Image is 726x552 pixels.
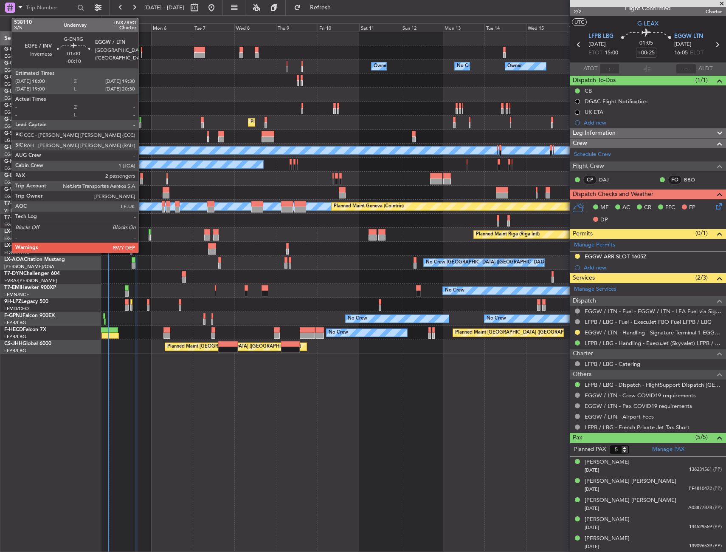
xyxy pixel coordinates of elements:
[359,23,401,31] div: Sat 11
[585,535,630,543] div: [PERSON_NAME]
[4,123,30,130] a: EGGW/LTN
[585,486,599,493] span: [DATE]
[585,340,722,347] a: LFPB / LBG - Handling - ExecuJet (Skyvalet) LFPB / LBG
[573,128,616,138] span: Leg Information
[445,284,464,297] div: No Crew
[4,306,29,312] a: LFMD/CEQ
[4,292,29,298] a: LFMN/NCE
[4,75,24,80] span: G-GARE
[689,543,722,550] span: 139096539 (PP)
[690,49,703,57] span: ELDT
[276,23,318,31] div: Thu 9
[674,49,688,57] span: 16:05
[526,23,568,31] div: Wed 15
[4,299,21,304] span: 9H-LPZ
[110,23,151,31] div: Sun 5
[585,402,692,410] a: EGGW / LTN - Pax COVID19 requirements
[599,176,618,184] a: DAJ
[588,40,606,49] span: [DATE]
[600,204,608,212] span: MF
[4,89,70,94] a: G-LEAXCessna Citation XLS
[4,249,29,256] a: EDLW/DTM
[689,466,722,473] span: 136231561 (PP)
[585,308,722,315] a: EGGW / LTN - Fuel - EGGW / LTN - LEA Fuel via Signature in EGGW
[290,1,341,14] button: Refresh
[585,524,599,531] span: [DATE]
[695,229,708,238] span: (0/1)
[4,221,26,228] a: EGLF/FAB
[484,23,526,31] div: Tue 14
[689,204,695,212] span: FP
[695,76,708,85] span: (1/1)
[250,116,384,129] div: Planned Maint [GEOGRAPHIC_DATA] ([GEOGRAPHIC_DATA])
[476,228,540,241] div: Planned Maint Riga (Riga Intl)
[568,23,609,31] div: Thu 16
[689,524,722,531] span: 144529559 (PP)
[4,207,29,214] a: VHHH/HKG
[637,19,658,28] span: G-LEAX
[4,53,30,59] a: EGGW/LTN
[695,273,708,282] span: (2/3)
[4,61,24,66] span: G-GAAL
[572,18,587,26] button: UTC
[4,61,74,66] a: G-GAALCessna Citation XLS+
[4,173,24,178] span: G-ENRG
[573,139,587,148] span: Crew
[585,318,712,326] a: LFPB / LBG - Fuel - ExecuJet FBO Fuel LFPB / LBG
[4,103,53,108] a: G-SIRSCitation Excel
[574,150,611,159] a: Schedule Crew
[4,131,50,136] a: G-SPCYLegacy 650
[644,204,651,212] span: CR
[318,23,359,31] div: Fri 10
[4,109,26,116] a: EGLF/FAB
[4,47,26,52] span: G-FOMO
[4,89,23,94] span: G-LEAX
[585,496,676,505] div: [PERSON_NAME] [PERSON_NAME]
[4,201,19,206] span: T7-FFI
[9,17,92,30] button: Only With Activity
[625,4,671,13] div: Flight Confirmed
[4,193,26,200] a: EGLF/FAB
[684,176,703,184] a: BBO
[26,1,75,14] input: Trip Number
[585,329,722,336] a: EGGW / LTN - Handling - Signature Terminal 1 EGGW / LTN
[688,504,722,512] span: A03877878 (PP)
[4,187,25,192] span: G-VNOR
[4,229,50,234] a: LX-TROLegacy 650
[4,215,22,220] span: T7-LZZI
[599,64,620,74] input: --:--
[573,76,616,85] span: Dispatch To-Dos
[151,23,193,31] div: Mon 6
[639,39,653,48] span: 01:05
[348,312,367,325] div: No Crew
[695,8,722,15] span: Charter
[4,299,48,304] a: 9H-LPZLegacy 500
[4,47,55,52] a: G-FOMOGlobal 6000
[426,256,548,269] div: No Crew [GEOGRAPHIC_DATA] ([GEOGRAPHIC_DATA])
[574,445,606,454] label: Planned PAX
[585,381,722,388] a: LFPB / LBG - Dispatch - FlightSupport Dispatch [GEOGRAPHIC_DATA]
[574,8,594,15] span: 2/2
[573,433,582,443] span: Pax
[4,117,24,122] span: G-JAGA
[4,75,74,80] a: G-GARECessna Citation XLS+
[4,151,30,158] a: EGGW/LTN
[588,32,613,41] span: LFPB LBG
[4,341,23,346] span: CS-JHH
[584,264,722,271] div: Add new
[167,340,301,353] div: Planned Maint [GEOGRAPHIC_DATA] ([GEOGRAPHIC_DATA])
[600,216,608,224] span: DP
[585,458,630,467] div: [PERSON_NAME]
[4,215,50,220] a: T7-LZZIPraetor 600
[584,119,722,126] div: Add new
[443,23,484,31] div: Mon 13
[4,235,30,242] a: EGGW/LTN
[193,23,234,31] div: Tue 7
[583,175,597,184] div: CP
[668,175,682,184] div: FO
[4,277,57,284] a: EVRA/[PERSON_NAME]
[4,271,60,276] a: T7-DYNChallenger 604
[585,467,599,473] span: [DATE]
[457,60,476,73] div: No Crew
[4,327,23,332] span: F-HECD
